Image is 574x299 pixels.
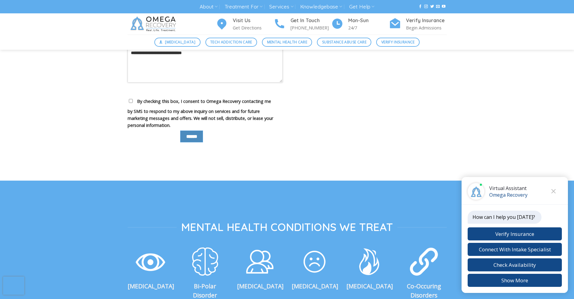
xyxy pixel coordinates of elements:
[381,39,415,45] span: Verify Insurance
[348,17,389,25] h4: Mon-Sun
[406,17,447,25] h4: Verify Insurance
[128,46,283,83] textarea: Your message (optional)
[233,17,273,25] h4: Visit Us
[346,282,393,290] strong: [MEDICAL_DATA]
[436,5,440,9] a: Send us an email
[128,13,181,35] img: Omega Recovery
[430,5,434,9] a: Follow on Twitter
[424,5,428,9] a: Follow on Instagram
[128,98,273,128] span: By checking this box, I consent to Omega Recovery contacting me by SMS to respond to my above inq...
[290,17,331,25] h4: Get In Touch
[267,39,307,45] span: Mental Health Care
[216,17,273,32] a: Visit Us Get Directions
[262,38,312,47] a: Mental Health Care
[225,1,263,12] a: Treatment For
[181,220,393,234] span: Mental Health Conditions We Treat
[290,24,331,31] p: [PHONE_NUMBER]
[210,39,252,45] span: Tech Addiction Care
[154,38,201,47] a: [MEDICAL_DATA]
[376,38,420,47] a: Verify Insurance
[348,24,389,31] p: 24/7
[406,24,447,31] p: Begin Admissions
[300,1,342,12] a: Knowledgebase
[349,1,374,12] a: Get Help
[317,38,371,47] a: Substance Abuse Care
[418,5,422,9] a: Follow on Facebook
[128,39,283,87] label: Your message (optional)
[442,5,445,9] a: Follow on YouTube
[233,24,273,31] p: Get Directions
[237,282,284,290] strong: [MEDICAL_DATA]
[128,282,174,290] strong: [MEDICAL_DATA]
[322,39,366,45] span: Substance Abuse Care
[165,39,195,45] span: [MEDICAL_DATA]
[200,1,218,12] a: About
[389,17,447,32] a: Verify Insurance Begin Admissions
[292,282,338,290] strong: [MEDICAL_DATA]
[205,38,257,47] a: Tech Addiction Care
[269,1,293,12] a: Services
[129,99,133,103] input: By checking this box, I consent to Omega Recovery contacting me by SMS to respond to my above inq...
[273,17,331,32] a: Get In Touch [PHONE_NUMBER]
